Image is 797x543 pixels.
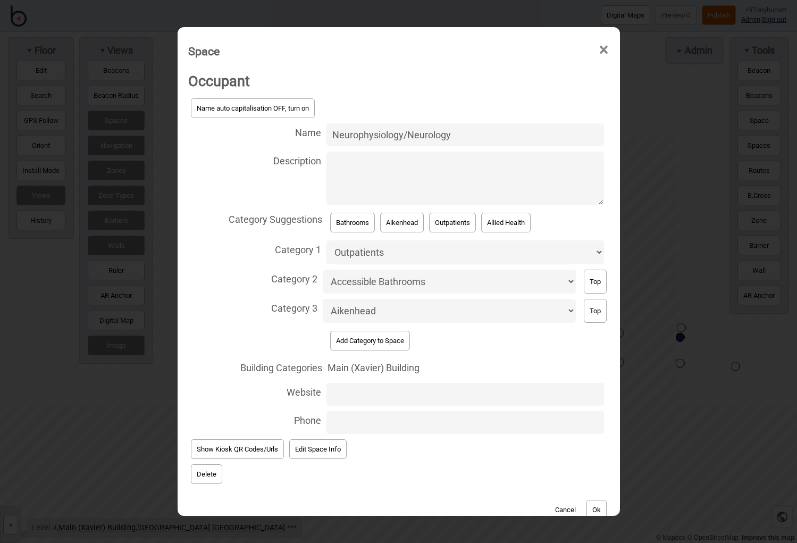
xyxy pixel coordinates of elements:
[328,358,487,378] div: Main (Xavier) Building
[429,213,476,232] button: Outpatients
[584,270,607,294] button: Top
[326,152,604,205] textarea: Description
[323,270,576,294] select: Category 2
[326,383,604,406] input: Website
[326,123,604,146] input: Name
[188,207,323,229] span: Category Suggestions
[188,380,321,402] span: Website
[289,439,347,459] button: Edit Space Info
[188,149,321,171] span: Description
[586,500,607,520] button: Ok
[323,299,576,323] select: Category 3
[188,296,318,318] span: Category 3
[330,331,410,350] button: Add Category to Space
[188,238,321,260] span: Category 1
[188,408,321,430] span: Phone
[326,240,604,264] select: Category 1
[188,121,321,143] span: Name
[188,267,318,289] span: Category 2
[380,213,424,232] button: Aikenhead
[188,40,220,63] div: Space
[584,299,607,323] button: Top
[598,32,609,68] span: ×
[191,98,315,118] button: Name auto capitalisation OFF, turn on
[191,464,222,484] button: Delete
[481,213,531,232] button: Allied Health
[550,500,581,520] button: Cancel
[330,213,375,232] button: Bathrooms
[326,411,604,434] input: Phone
[188,356,323,378] span: Building Categories
[188,67,609,96] h2: Occupant
[191,439,284,459] button: Show Kiosk QR Codes/Urls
